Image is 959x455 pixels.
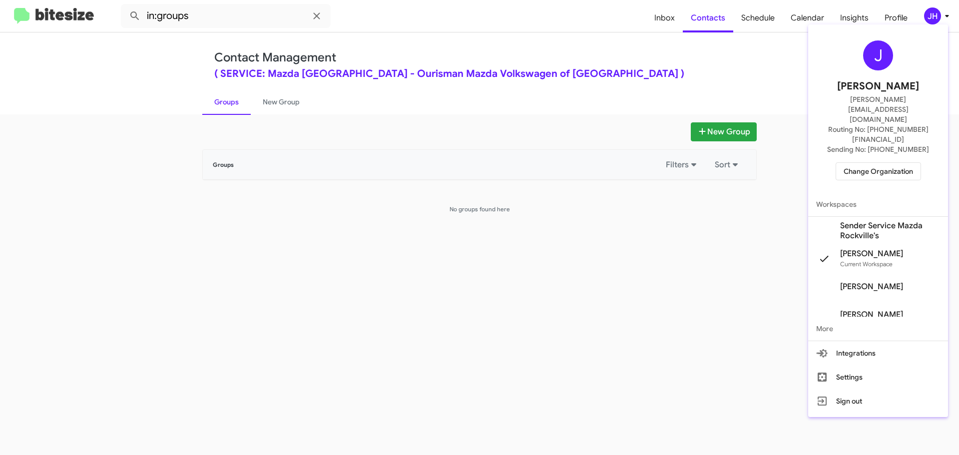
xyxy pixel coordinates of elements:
button: Settings [808,365,948,389]
span: [PERSON_NAME][EMAIL_ADDRESS][DOMAIN_NAME] [820,94,936,124]
span: [PERSON_NAME] [840,282,903,292]
span: Current Workspace [840,260,893,268]
button: Integrations [808,341,948,365]
span: [PERSON_NAME] [840,249,903,259]
span: Sending No: [PHONE_NUMBER] [827,144,929,154]
button: Sign out [808,389,948,413]
span: [PERSON_NAME] [837,78,919,94]
button: Change Organization [836,162,921,180]
span: Sender Service Mazda Rockville's [840,221,940,241]
span: [PERSON_NAME] [840,310,903,320]
span: Workspaces [808,192,948,216]
span: Routing No: [PHONE_NUMBER][FINANCIAL_ID] [820,124,936,144]
span: Change Organization [844,163,913,180]
span: More [808,317,948,341]
div: J [863,40,893,70]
